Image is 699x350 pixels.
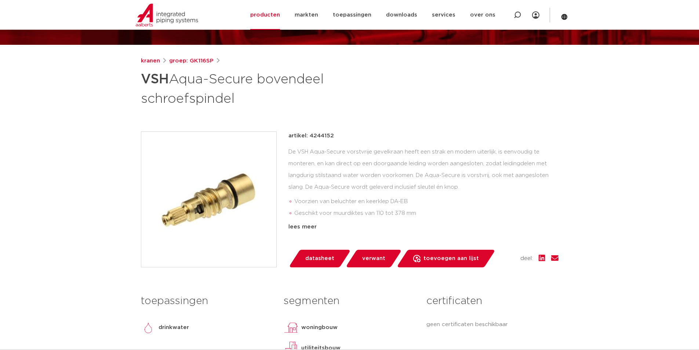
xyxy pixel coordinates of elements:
[141,320,156,335] img: drinkwater
[288,250,351,267] a: datasheet
[141,294,273,308] h3: toepassingen
[426,320,558,329] p: geen certificaten beschikbaar
[362,253,385,264] span: verwant
[345,250,402,267] a: verwant
[426,294,558,308] h3: certificaten
[294,196,558,208] li: Voorzien van beluchter en keerklep DA-EB
[284,294,415,308] h3: segmenten
[288,131,334,140] p: artikel: 4244152
[520,254,533,263] span: deel:
[284,320,298,335] img: woningbouw
[169,57,214,65] a: groep: GK116SP
[141,73,169,86] strong: VSH
[288,146,558,220] div: De VSH Aqua-Secure vorstvrije gevelkraan heeft een strak en modern uiterlijk, is eenvoudig te mon...
[141,68,416,108] h1: Aqua-Secure bovendeel schroefspindel
[305,253,334,264] span: datasheet
[288,223,558,231] div: lees meer
[301,323,338,332] p: woningbouw
[141,57,160,65] a: kranen
[141,132,276,267] img: Product Image for VSH Aqua-Secure bovendeel schroefspindel
[159,323,189,332] p: drinkwater
[423,253,479,264] span: toevoegen aan lijst
[294,208,558,219] li: Geschikt voor muurdiktes van 110 tot 378 mm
